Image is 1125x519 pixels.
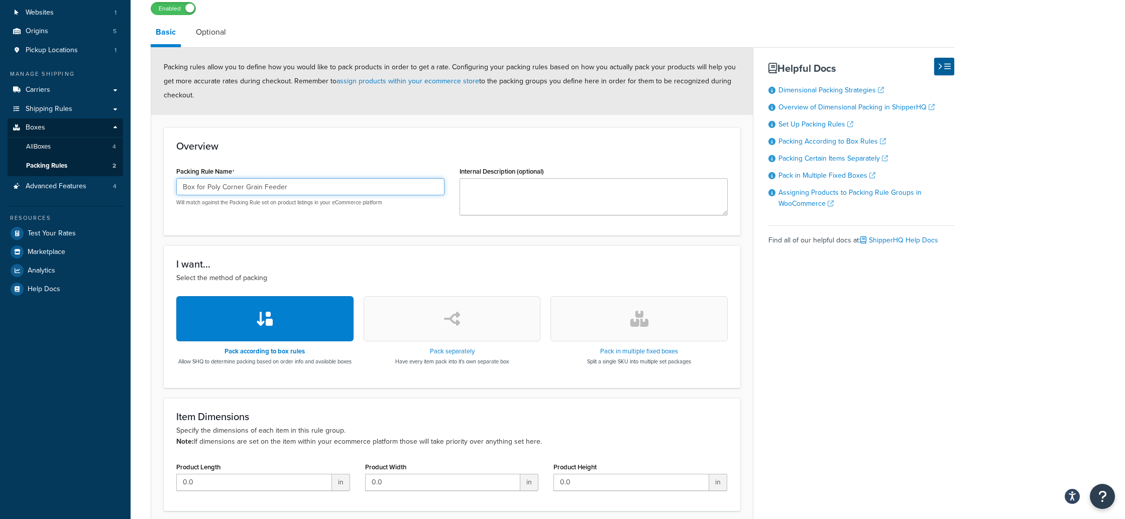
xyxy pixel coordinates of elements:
[28,267,55,275] span: Analytics
[934,58,954,75] button: Hide Help Docs
[8,81,123,99] a: Carriers
[778,170,875,181] a: Pack in Multiple Fixed Boxes
[176,411,728,422] h3: Item Dimensions
[176,141,728,152] h3: Overview
[332,474,350,491] span: in
[8,157,123,175] a: Packing Rules2
[176,463,220,471] label: Product Length
[587,348,691,355] h3: Pack in multiple fixed boxes
[8,100,123,118] a: Shipping Rules
[176,199,444,206] p: Will match against the Packing Rule set on product listings in your eCommerce platform
[151,20,181,47] a: Basic
[26,182,86,191] span: Advanced Features
[8,22,123,41] a: Origins5
[26,9,54,17] span: Websites
[8,118,123,137] a: Boxes
[26,105,72,113] span: Shipping Rules
[26,86,50,94] span: Carriers
[8,4,123,22] li: Websites
[26,27,48,36] span: Origins
[768,225,954,247] div: Find all of our helpful docs at:
[26,162,67,170] span: Packing Rules
[8,177,123,196] li: Advanced Features
[8,214,123,222] div: Resources
[778,119,853,129] a: Set Up Packing Rules
[26,46,78,55] span: Pickup Locations
[8,138,123,156] a: AllBoxes4
[113,182,117,191] span: 4
[26,123,45,132] span: Boxes
[151,3,195,15] label: Enabled
[8,224,123,242] a: Test Your Rates
[8,157,123,175] li: Packing Rules
[115,46,117,55] span: 1
[8,70,123,78] div: Manage Shipping
[395,357,509,365] p: Have every item pack into it's own separate box
[176,258,728,270] h3: I want...
[778,85,884,95] a: Dimensional Packing Strategies
[1090,484,1115,509] button: Open Resource Center
[115,9,117,17] span: 1
[8,280,123,298] a: Help Docs
[8,41,123,60] a: Pickup Locations1
[176,425,728,447] p: Specify the dimensions of each item in this rule group. If dimensions are set on the item within ...
[587,357,691,365] p: Split a single SKU into multiple set packages
[520,474,538,491] span: in
[8,118,123,176] li: Boxes
[336,76,479,86] a: assign products within your ecommerce store
[178,348,352,355] h3: Pack according to box rules
[778,136,886,147] a: Packing According to Box Rules
[178,357,352,365] p: Allow SHQ to determine packing based on order info and available boxes
[460,168,544,175] label: Internal Description (optional)
[176,273,728,284] p: Select the method of packing
[778,187,922,209] a: Assigning Products to Packing Rule Groups in WooCommerce
[709,474,727,491] span: in
[28,248,65,256] span: Marketplace
[8,41,123,60] li: Pickup Locations
[164,62,736,100] span: Packing rules allow you to define how you would like to pack products in order to get a rate. Con...
[8,4,123,22] a: Websites1
[778,102,935,112] a: Overview of Dimensional Packing in ShipperHQ
[176,168,235,176] label: Packing Rule Name
[8,262,123,280] a: Analytics
[768,63,954,74] h3: Helpful Docs
[8,22,123,41] li: Origins
[8,243,123,261] a: Marketplace
[113,143,116,151] span: 4
[778,153,888,164] a: Packing Certain Items Separately
[395,348,509,355] h3: Pack separately
[553,463,597,471] label: Product Height
[176,436,194,447] b: Note:
[28,229,76,238] span: Test Your Rates
[191,20,231,44] a: Optional
[113,162,116,170] span: 2
[365,463,406,471] label: Product Width
[113,27,117,36] span: 5
[860,235,938,245] a: ShipperHQ Help Docs
[26,143,51,151] span: All Boxes
[8,177,123,196] a: Advanced Features4
[28,285,60,294] span: Help Docs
